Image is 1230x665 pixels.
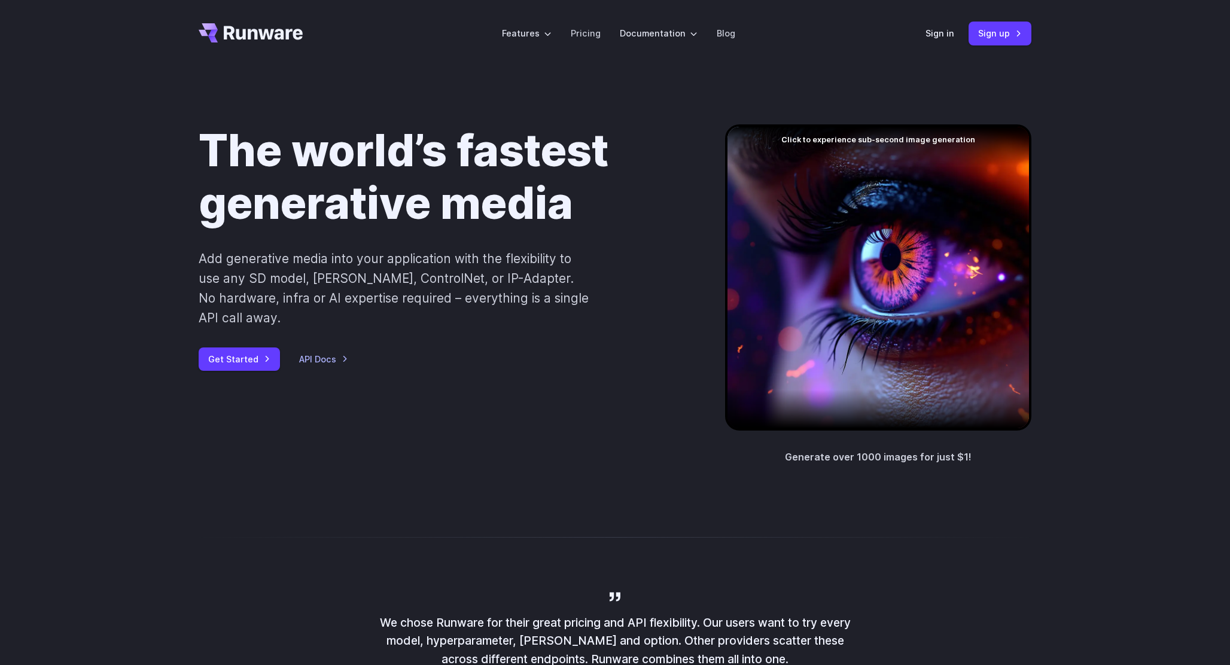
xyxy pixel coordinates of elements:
[299,352,348,366] a: API Docs
[502,26,552,40] label: Features
[620,26,698,40] label: Documentation
[785,450,972,465] p: Generate over 1000 images for just $1!
[199,124,687,230] h1: The world’s fastest generative media
[571,26,601,40] a: Pricing
[969,22,1031,45] a: Sign up
[717,26,735,40] a: Blog
[199,347,280,371] a: Get Started
[199,23,303,42] a: Go to /
[925,26,954,40] a: Sign in
[199,249,589,328] p: Add generative media into your application with the flexibility to use any SD model, [PERSON_NAME...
